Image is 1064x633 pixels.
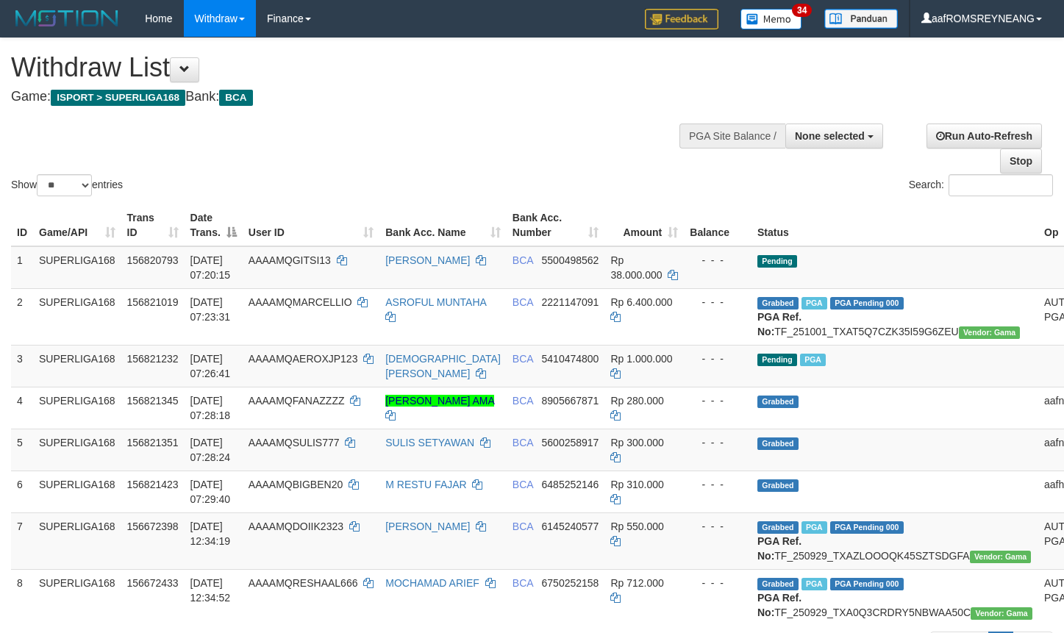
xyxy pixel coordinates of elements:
[740,9,802,29] img: Button%20Memo.svg
[507,204,605,246] th: Bank Acc. Number: activate to sort column ascending
[11,7,123,29] img: MOTION_logo.png
[1000,149,1042,174] a: Stop
[190,296,231,323] span: [DATE] 07:23:31
[127,577,179,589] span: 156672433
[542,254,599,266] span: Copy 5500498562 to clipboard
[33,471,121,512] td: SUPERLIGA168
[792,4,812,17] span: 34
[243,204,379,246] th: User ID: activate to sort column ascending
[757,255,797,268] span: Pending
[33,569,121,626] td: SUPERLIGA168
[610,254,662,281] span: Rp 38.000.000
[11,53,695,82] h1: Withdraw List
[33,387,121,429] td: SUPERLIGA168
[513,254,533,266] span: BCA
[690,351,746,366] div: - - -
[11,288,33,345] td: 2
[801,578,827,590] span: Marked by aafsoycanthlai
[757,521,799,534] span: Grabbed
[11,569,33,626] td: 8
[970,551,1032,563] span: Vendor URL: https://trx31.1velocity.biz
[190,254,231,281] span: [DATE] 07:20:15
[801,297,827,310] span: Marked by aafnonsreyleab
[385,577,479,589] a: MOCHAMAD ARIEF
[610,521,663,532] span: Rp 550.000
[542,437,599,448] span: Copy 5600258917 to clipboard
[385,395,494,407] a: [PERSON_NAME] AMA
[249,437,340,448] span: AAAAMQSULIS777
[610,353,672,365] span: Rp 1.000.000
[513,521,533,532] span: BCA
[11,512,33,569] td: 7
[824,9,898,29] img: panduan.png
[11,345,33,387] td: 3
[33,204,121,246] th: Game/API: activate to sort column ascending
[11,246,33,289] td: 1
[385,521,470,532] a: [PERSON_NAME]
[690,295,746,310] div: - - -
[795,130,865,142] span: None selected
[33,512,121,569] td: SUPERLIGA168
[757,479,799,492] span: Grabbed
[801,521,827,534] span: Marked by aafsoycanthlai
[909,174,1053,196] label: Search:
[249,479,343,490] span: AAAAMQBIGBEN20
[379,204,507,246] th: Bank Acc. Name: activate to sort column ascending
[249,296,352,308] span: AAAAMQMARCELLIO
[751,569,1038,626] td: TF_250929_TXA0Q3CRDRY5NBWAA50C
[127,395,179,407] span: 156821345
[690,393,746,408] div: - - -
[249,353,358,365] span: AAAAMQAEROXJP123
[757,592,801,618] b: PGA Ref. No:
[757,535,801,562] b: PGA Ref. No:
[959,326,1021,339] span: Vendor URL: https://trx31.1velocity.biz
[679,124,785,149] div: PGA Site Balance /
[610,395,663,407] span: Rp 280.000
[249,395,345,407] span: AAAAMQFANAZZZZ
[385,353,501,379] a: [DEMOGRAPHIC_DATA][PERSON_NAME]
[830,578,904,590] span: PGA Pending
[121,204,185,246] th: Trans ID: activate to sort column ascending
[249,254,331,266] span: AAAAMQGITSI13
[185,204,243,246] th: Date Trans.: activate to sort column descending
[513,437,533,448] span: BCA
[127,254,179,266] span: 156820793
[51,90,185,106] span: ISPORT > SUPERLIGA168
[757,311,801,337] b: PGA Ref. No:
[513,577,533,589] span: BCA
[757,578,799,590] span: Grabbed
[127,296,179,308] span: 156821019
[385,296,486,308] a: ASROFUL MUNTAHA
[249,577,358,589] span: AAAAMQRESHAAL666
[190,577,231,604] span: [DATE] 12:34:52
[690,253,746,268] div: - - -
[249,521,343,532] span: AAAAMQDOIIK2323
[127,353,179,365] span: 156821232
[757,396,799,408] span: Grabbed
[542,479,599,490] span: Copy 6485252146 to clipboard
[385,254,470,266] a: [PERSON_NAME]
[757,354,797,366] span: Pending
[219,90,252,106] span: BCA
[830,297,904,310] span: PGA Pending
[385,479,466,490] a: M RESTU FAJAR
[11,90,695,104] h4: Game: Bank:
[190,395,231,421] span: [DATE] 07:28:18
[690,576,746,590] div: - - -
[610,577,663,589] span: Rp 712.000
[37,174,92,196] select: Showentries
[751,204,1038,246] th: Status
[610,296,672,308] span: Rp 6.400.000
[542,395,599,407] span: Copy 8905667871 to clipboard
[690,519,746,534] div: - - -
[127,437,179,448] span: 156821351
[610,437,663,448] span: Rp 300.000
[610,479,663,490] span: Rp 310.000
[830,521,904,534] span: PGA Pending
[645,9,718,29] img: Feedback.jpg
[513,395,533,407] span: BCA
[926,124,1042,149] a: Run Auto-Refresh
[513,296,533,308] span: BCA
[542,296,599,308] span: Copy 2221147091 to clipboard
[690,435,746,450] div: - - -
